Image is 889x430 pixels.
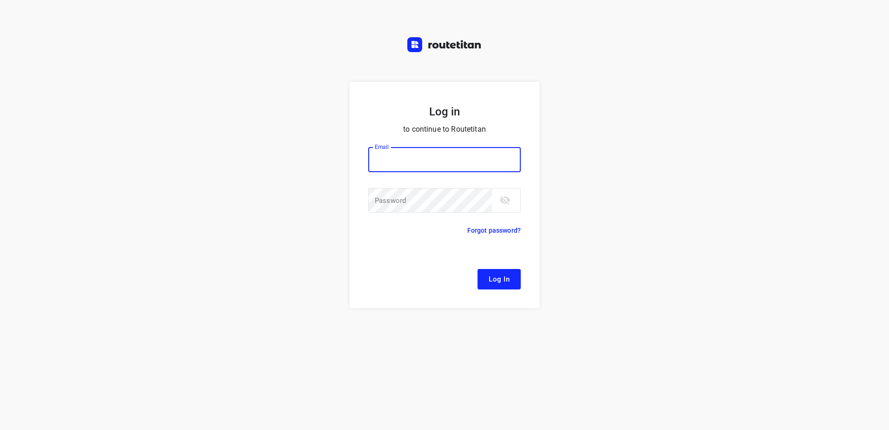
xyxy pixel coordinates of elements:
[478,269,521,289] button: Log In
[407,37,482,52] img: Routetitan
[489,273,510,285] span: Log In
[467,225,521,236] p: Forgot password?
[368,104,521,119] h5: Log in
[368,123,521,136] p: to continue to Routetitan
[496,191,514,209] button: toggle password visibility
